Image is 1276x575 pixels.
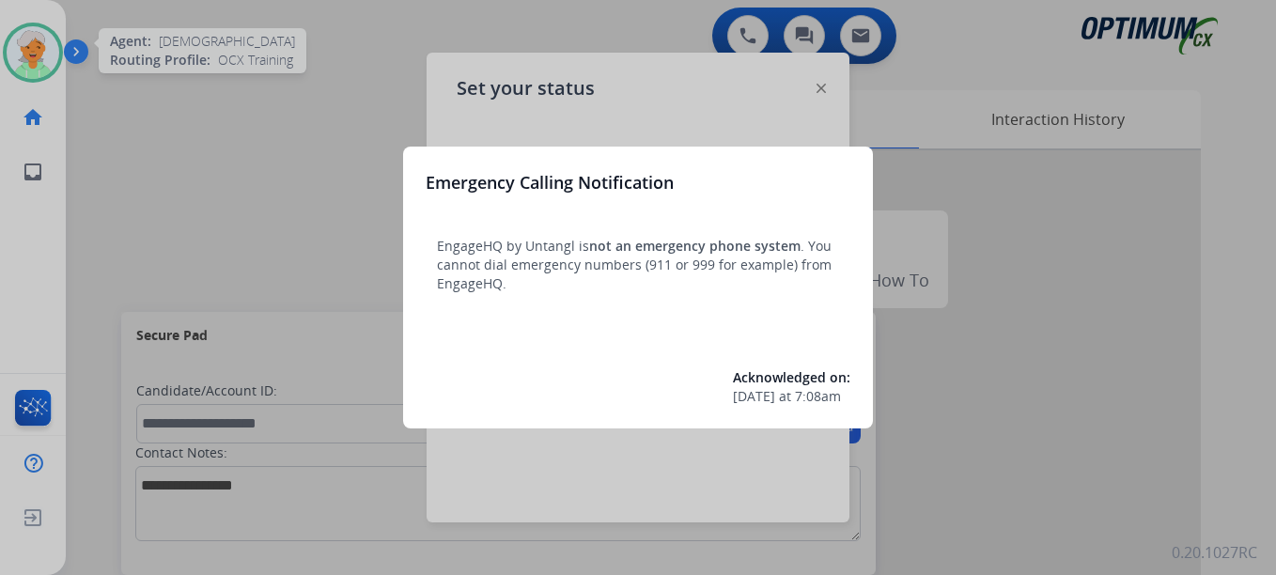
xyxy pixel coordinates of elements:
span: Acknowledged on: [733,368,850,386]
span: 7:08am [795,387,841,406]
span: not an emergency phone system [589,237,801,255]
div: at [733,387,850,406]
h3: Emergency Calling Notification [426,169,674,195]
p: EngageHQ by Untangl is . You cannot dial emergency numbers (911 or 999 for example) from EngageHQ. [437,237,839,293]
p: 0.20.1027RC [1172,541,1257,564]
span: [DATE] [733,387,775,406]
